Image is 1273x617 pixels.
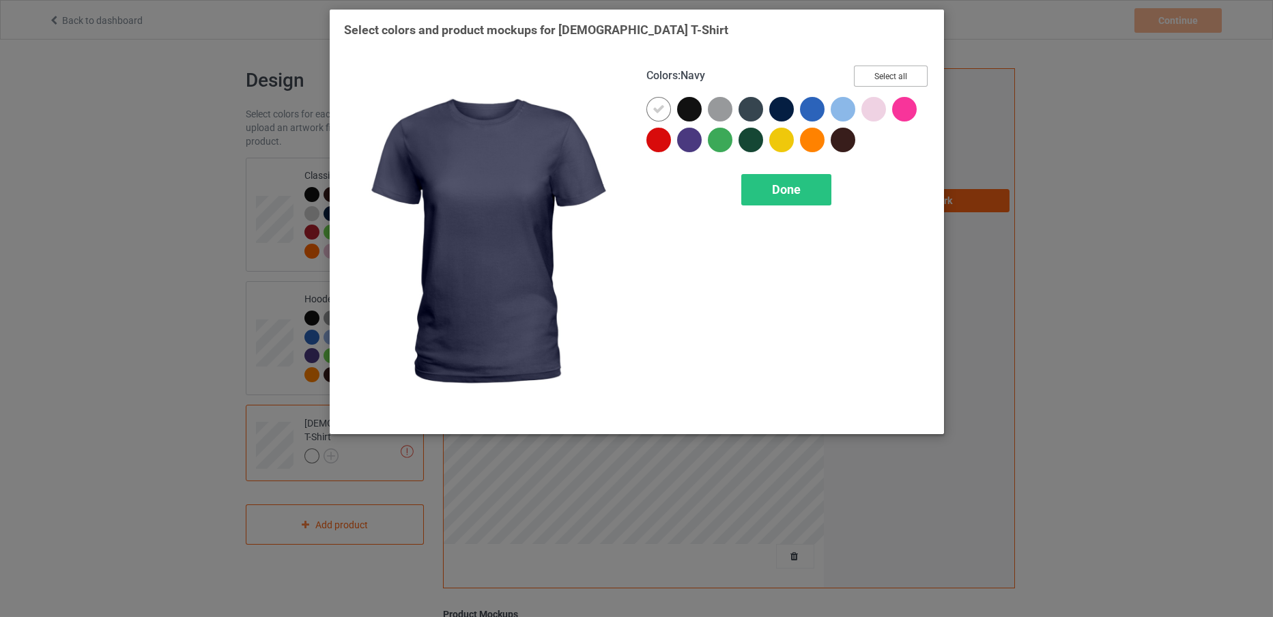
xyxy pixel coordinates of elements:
button: Select all [854,66,928,87]
span: Colors [646,69,678,82]
h4: : [646,69,705,83]
span: Done [772,182,801,197]
span: Select colors and product mockups for [DEMOGRAPHIC_DATA] T-Shirt [344,23,728,37]
img: regular.jpg [344,66,627,420]
span: Navy [681,69,705,82]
